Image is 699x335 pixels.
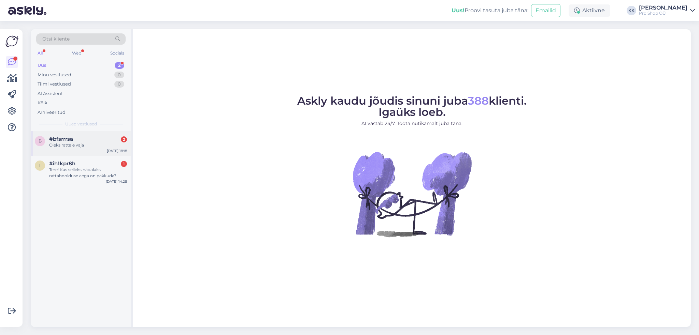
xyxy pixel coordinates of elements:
span: Askly kaudu jõudis sinuni juba klienti. Igaüks loeb. [297,94,527,119]
div: 1 [121,161,127,167]
div: AI Assistent [38,90,63,97]
div: [PERSON_NAME] [639,5,687,11]
div: Kõik [38,100,47,106]
b: Uus! [452,7,465,14]
div: Aktiivne [569,4,610,17]
div: KK [627,6,636,15]
div: Minu vestlused [38,72,71,78]
span: Otsi kliente [42,35,70,43]
img: Askly Logo [5,35,18,48]
div: [DATE] 18:18 [107,148,127,153]
span: i [39,163,41,168]
p: AI vastab 24/7. Tööta nutikamalt juba täna. [297,120,527,127]
div: Proovi tasuta juba täna: [452,6,528,15]
div: Socials [109,49,126,58]
div: Web [71,49,83,58]
img: No Chat active [351,133,473,255]
div: Tere! Kas selleks nädalaks rattahoolduse aega on pakkuda? [49,167,127,179]
div: Oleks rattale vaja [49,142,127,148]
div: Tiimi vestlused [38,81,71,88]
span: #bfsrrrsa [49,136,73,142]
div: All [36,49,44,58]
div: 2 [115,62,124,69]
a: [PERSON_NAME]Pro Shop OÜ [639,5,695,16]
span: b [39,138,42,143]
div: Uus [38,62,46,69]
div: Pro Shop OÜ [639,11,687,16]
div: 0 [114,81,124,88]
div: 2 [121,136,127,142]
span: 388 [468,94,489,107]
div: 0 [114,72,124,78]
div: [DATE] 14:28 [106,179,127,184]
span: Uued vestlused [65,121,97,127]
div: Arhiveeritud [38,109,66,116]
button: Emailid [531,4,560,17]
span: #ih1kpr8h [49,161,75,167]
